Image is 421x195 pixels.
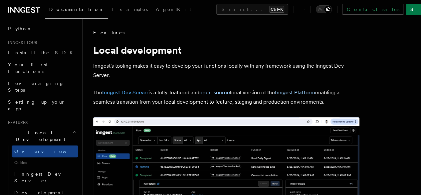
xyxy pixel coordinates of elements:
a: Inngest Dev Server [102,89,148,96]
a: AgentKit [152,2,195,18]
button: Toggle dark mode [316,5,332,13]
span: Guides [12,157,78,168]
button: Search...Ctrl+K [216,4,288,15]
span: Install the SDK [8,50,77,55]
a: Contact sales [342,4,403,15]
kbd: Ctrl+K [269,6,284,13]
span: Inngest Dev Server [14,171,71,183]
a: Examples [108,2,152,18]
button: Local Development [5,127,78,145]
a: Overview [12,145,78,157]
span: Your first Functions [8,62,48,74]
span: Examples [112,7,148,12]
a: Documentation [45,2,108,19]
span: Inngest tour [5,40,37,45]
span: Overview [14,149,83,154]
a: Setting up your app [5,96,78,115]
span: Features [93,29,124,36]
span: Python [8,26,32,31]
span: Features [5,120,28,125]
a: Install the SDK [5,47,78,59]
span: Documentation [49,7,104,12]
a: Inngest Dev Server [12,168,78,187]
a: Leveraging Steps [5,77,78,96]
span: Local Development [5,129,73,143]
h1: Local development [93,44,359,56]
a: Inngest Platform [275,89,315,96]
a: Python [5,23,78,35]
span: Setting up your app [8,99,65,111]
a: open-source [199,89,230,96]
p: Inngest's tooling makes it easy to develop your functions locally with any framework using the In... [93,61,359,80]
a: Your first Functions [5,59,78,77]
span: Leveraging Steps [8,81,64,93]
span: AgentKit [156,7,191,12]
p: The is a fully-featured and local version of the enabling a seamless transition from your local d... [93,88,359,107]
